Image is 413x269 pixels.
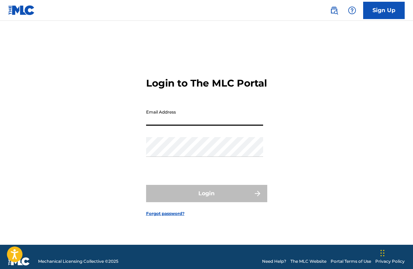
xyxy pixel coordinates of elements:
[380,243,385,263] div: Drag
[348,6,356,15] img: help
[290,258,326,264] a: The MLC Website
[378,236,413,269] iframe: Chat Widget
[8,257,30,266] img: logo
[331,258,371,264] a: Portal Terms of Use
[375,258,405,264] a: Privacy Policy
[363,2,405,19] a: Sign Up
[38,258,118,264] span: Mechanical Licensing Collective © 2025
[345,3,359,17] div: Help
[262,258,286,264] a: Need Help?
[8,5,35,15] img: MLC Logo
[327,3,341,17] a: Public Search
[330,6,338,15] img: search
[146,77,267,89] h3: Login to The MLC Portal
[146,210,185,217] a: Forgot password?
